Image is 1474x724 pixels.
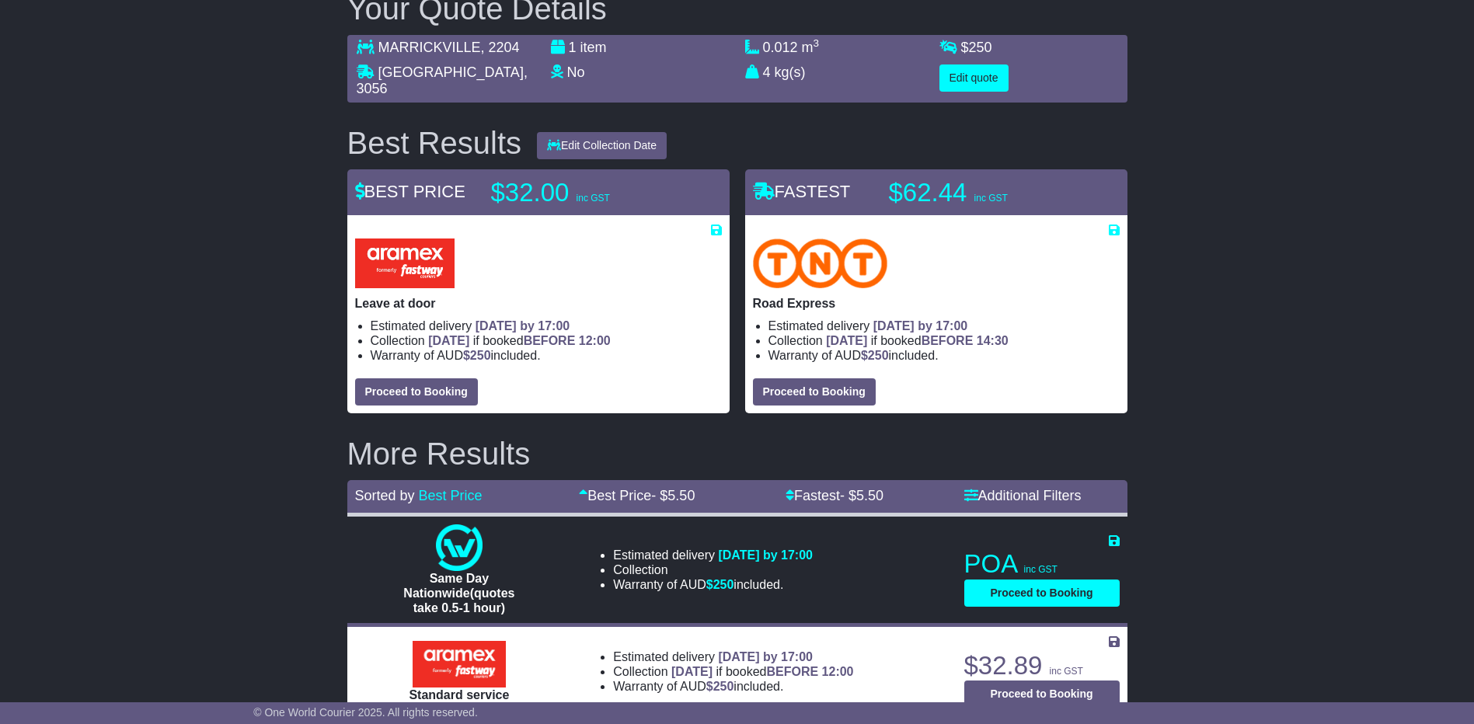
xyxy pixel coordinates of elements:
[577,193,610,204] span: inc GST
[775,64,806,80] span: kg(s)
[868,349,889,362] span: 250
[355,296,722,311] p: Leave at door
[371,348,722,363] li: Warranty of AUD included.
[651,488,695,503] span: - $
[579,334,611,347] span: 12:00
[671,665,853,678] span: if booked
[718,650,813,663] span: [DATE] by 17:00
[580,40,607,55] span: item
[814,37,820,49] sup: 3
[355,182,465,201] span: BEST PRICE
[340,126,530,160] div: Best Results
[826,334,1008,347] span: if booked
[1050,666,1083,677] span: inc GST
[403,572,514,614] span: Same Day Nationwide(quotes take 0.5-1 hour)
[470,349,491,362] span: 250
[802,40,820,55] span: m
[378,64,524,80] span: [GEOGRAPHIC_DATA]
[753,182,851,201] span: FASTEST
[939,64,1009,92] button: Edit quote
[961,40,992,55] span: $
[476,319,570,332] span: [DATE] by 17:00
[718,548,813,562] span: [DATE] by 17:00
[713,680,734,693] span: 250
[706,578,734,591] span: $
[371,318,722,333] li: Estimated delivery
[922,334,974,347] span: BEFORE
[763,64,771,80] span: 4
[873,319,968,332] span: [DATE] by 17:00
[491,177,685,208] p: $32.00
[753,238,888,288] img: TNT Domestic: Road Express
[964,580,1120,607] button: Proceed to Booking
[355,378,478,406] button: Proceed to Booking
[706,680,734,693] span: $
[613,548,813,562] li: Estimated delivery
[481,40,520,55] span: , 2204
[713,578,734,591] span: 250
[428,334,610,347] span: if booked
[613,562,813,577] li: Collection
[763,40,798,55] span: 0.012
[766,665,818,678] span: BEFORE
[861,349,889,362] span: $
[753,296,1120,311] p: Road Express
[371,333,722,348] li: Collection
[786,488,883,503] a: Fastest- $5.50
[889,177,1083,208] p: $62.44
[357,64,528,97] span: , 3056
[419,488,483,503] a: Best Price
[826,334,867,347] span: [DATE]
[840,488,883,503] span: - $
[378,40,481,55] span: MARRICKVILLE
[969,40,992,55] span: 250
[1024,564,1058,575] span: inc GST
[579,488,695,503] a: Best Price- $5.50
[613,679,853,694] li: Warranty of AUD included.
[355,488,415,503] span: Sorted by
[768,333,1120,348] li: Collection
[964,548,1120,580] p: POA
[856,488,883,503] span: 5.50
[964,650,1120,681] p: $32.89
[409,688,509,701] span: Standard service
[977,334,1009,347] span: 14:30
[822,665,854,678] span: 12:00
[613,649,853,664] li: Estimated delivery
[253,706,478,719] span: © One World Courier 2025. All rights reserved.
[667,488,695,503] span: 5.50
[613,664,853,679] li: Collection
[768,318,1120,333] li: Estimated delivery
[964,488,1082,503] a: Additional Filters
[413,641,506,687] img: Aramex: Standard service
[964,680,1120,708] button: Proceed to Booking
[355,238,455,288] img: Aramex: Leave at door
[428,334,469,347] span: [DATE]
[537,132,667,159] button: Edit Collection Date
[347,437,1127,471] h2: More Results
[753,378,876,406] button: Proceed to Booking
[671,665,713,678] span: [DATE]
[974,193,1008,204] span: inc GST
[524,334,576,347] span: BEFORE
[567,64,585,80] span: No
[569,40,577,55] span: 1
[463,349,491,362] span: $
[613,577,813,592] li: Warranty of AUD included.
[436,524,483,571] img: One World Courier: Same Day Nationwide(quotes take 0.5-1 hour)
[768,348,1120,363] li: Warranty of AUD included.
